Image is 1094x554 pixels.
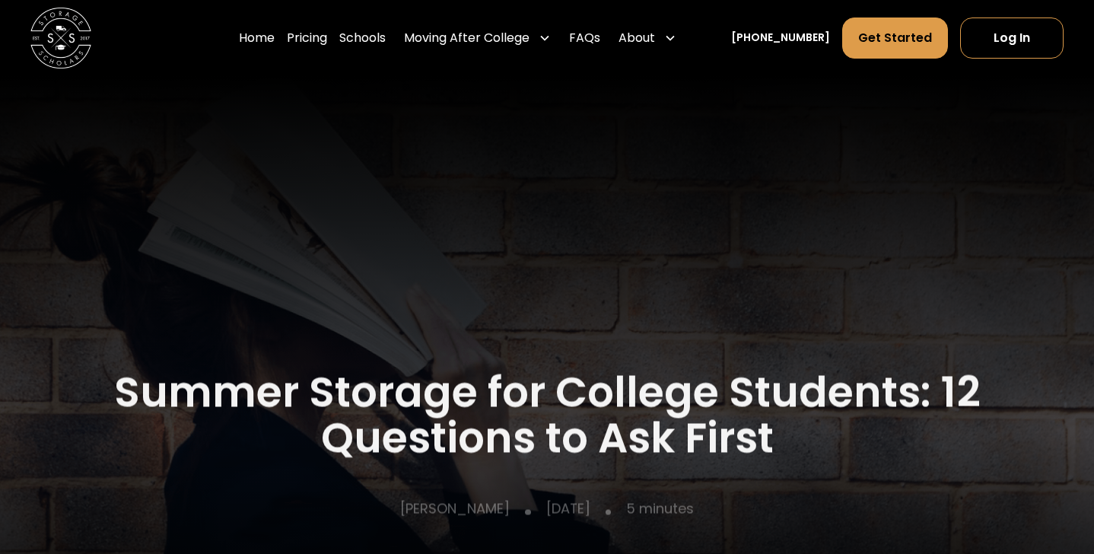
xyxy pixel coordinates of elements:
[960,18,1064,59] a: Log In
[404,29,530,47] div: Moving After College
[619,29,655,47] div: About
[842,18,948,59] a: Get Started
[546,498,590,518] p: [DATE]
[569,17,600,59] a: FAQs
[626,498,694,518] p: 5 minutes
[731,30,830,46] a: [PHONE_NUMBER]
[30,8,91,68] img: Storage Scholars main logo
[612,17,682,59] div: About
[339,17,386,59] a: Schools
[30,369,1064,461] h1: Summer Storage for College Students: 12 Questions to Ask First
[400,498,510,518] p: [PERSON_NAME]
[239,17,275,59] a: Home
[287,17,327,59] a: Pricing
[398,17,557,59] div: Moving After College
